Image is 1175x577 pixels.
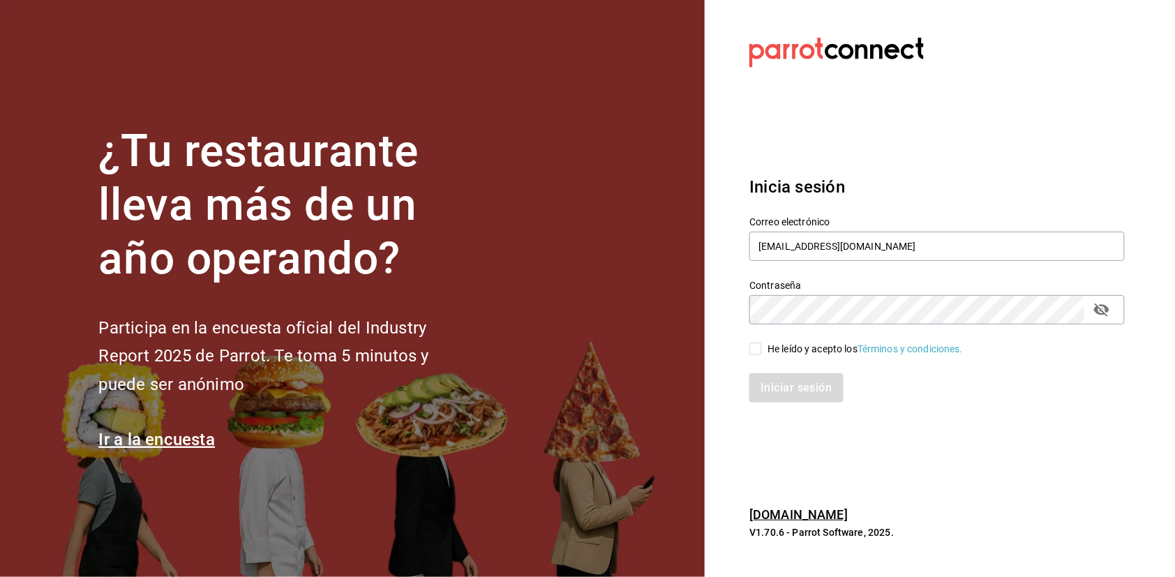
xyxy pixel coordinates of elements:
[749,507,848,522] a: [DOMAIN_NAME]
[98,314,475,399] h2: Participa en la encuesta oficial del Industry Report 2025 de Parrot. Te toma 5 minutos y puede se...
[749,525,1125,539] p: V1.70.6 - Parrot Software, 2025.
[98,125,475,285] h1: ¿Tu restaurante lleva más de un año operando?
[98,430,215,449] a: Ir a la encuesta
[858,343,963,354] a: Términos y condiciones.
[749,281,1125,291] label: Contraseña
[749,174,1125,200] h3: Inicia sesión
[1090,298,1114,322] button: passwordField
[749,232,1125,261] input: Ingresa tu correo electrónico
[749,218,1125,227] label: Correo electrónico
[768,342,963,357] div: He leído y acepto los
